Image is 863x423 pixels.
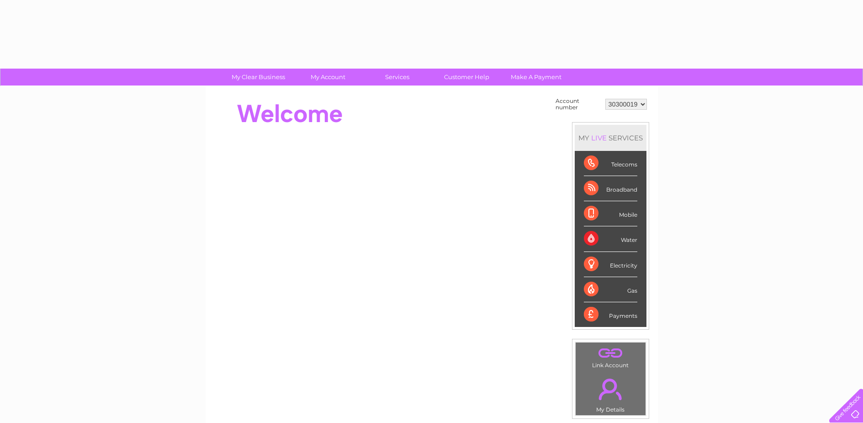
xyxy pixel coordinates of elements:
a: . [578,345,643,361]
div: Payments [584,302,637,327]
a: Make A Payment [498,69,574,86]
div: Broadband [584,176,637,201]
a: My Account [290,69,365,86]
a: Customer Help [429,69,504,86]
td: My Details [575,371,646,416]
div: LIVE [589,134,609,142]
td: Account number [553,96,603,113]
div: Electricity [584,252,637,277]
div: MY SERVICES [575,125,646,151]
a: . [578,373,643,405]
div: Water [584,226,637,252]
div: Mobile [584,201,637,226]
td: Link Account [575,342,646,371]
a: Services [360,69,435,86]
div: Gas [584,277,637,302]
a: My Clear Business [221,69,296,86]
div: Telecoms [584,151,637,176]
